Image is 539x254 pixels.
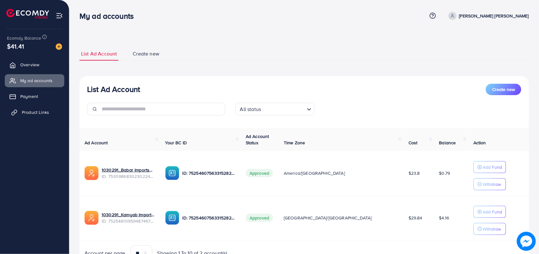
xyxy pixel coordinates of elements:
span: Create new [492,86,515,93]
span: Ad Account [85,140,108,146]
img: image [518,233,535,250]
span: Action [473,140,486,146]
span: America/[GEOGRAPHIC_DATA] [284,170,345,176]
img: ic-ba-acc.ded83a64.svg [165,211,179,225]
a: My ad accounts [5,74,64,87]
button: Create new [486,84,521,95]
h3: My ad accounts [79,11,139,21]
span: All status [239,105,263,114]
img: logo [6,9,49,19]
a: [PERSON_NAME] [PERSON_NAME] [446,12,529,20]
span: Approved [246,214,273,222]
p: Withdraw [483,225,501,233]
button: Add Fund [473,206,506,218]
p: Add Fund [483,163,502,171]
span: Create new [133,50,159,57]
div: <span class='underline'>1030291_Babar Imports_1753444527335</span></br>7530986830230224912 [102,167,155,180]
span: Ecomdy Balance [7,35,41,41]
span: $23.8 [409,170,420,176]
input: Search for option [263,103,304,114]
span: ID: 7530986830230224912 [102,173,155,179]
span: Approved [246,169,273,177]
img: ic-ads-acc.e4c84228.svg [85,211,98,225]
button: Add Fund [473,161,506,173]
span: $4.16 [439,215,449,221]
img: image [56,43,62,50]
span: $41.41 [10,37,22,55]
img: menu [56,12,63,19]
span: Payment [20,93,38,100]
a: Payment [5,90,64,103]
div: Search for option [235,103,314,115]
h3: List Ad Account [87,85,140,94]
span: Ad Account Status [246,133,269,146]
button: Withdraw [473,223,506,235]
p: Withdraw [483,180,501,188]
img: ic-ba-acc.ded83a64.svg [165,166,179,180]
p: [PERSON_NAME] [PERSON_NAME] [459,12,529,20]
a: Product Links [5,106,64,119]
span: Cost [409,140,418,146]
span: [GEOGRAPHIC_DATA]/[GEOGRAPHIC_DATA] [284,215,372,221]
p: ID: 7525460756331528209 [182,169,236,177]
p: ID: 7525460756331528209 [182,214,236,222]
span: Product Links [22,109,49,115]
button: Withdraw [473,178,506,190]
img: ic-ads-acc.e4c84228.svg [85,166,98,180]
span: Your BC ID [165,140,187,146]
a: 1030291_Babar Imports_1753444527335 [102,167,155,173]
span: Balance [439,140,456,146]
div: <span class='underline'>1030291_Kamyab Imports_1752157964630</span></br>7525461095948746753 [102,212,155,225]
a: 1030291_Kamyab Imports_1752157964630 [102,212,155,218]
span: Time Zone [284,140,305,146]
span: ID: 7525461095948746753 [102,218,155,224]
p: Add Fund [483,208,502,216]
span: $0.79 [439,170,450,176]
span: $29.84 [409,215,422,221]
span: Overview [20,62,39,68]
span: List Ad Account [81,50,117,57]
a: Overview [5,58,64,71]
span: My ad accounts [20,77,53,84]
